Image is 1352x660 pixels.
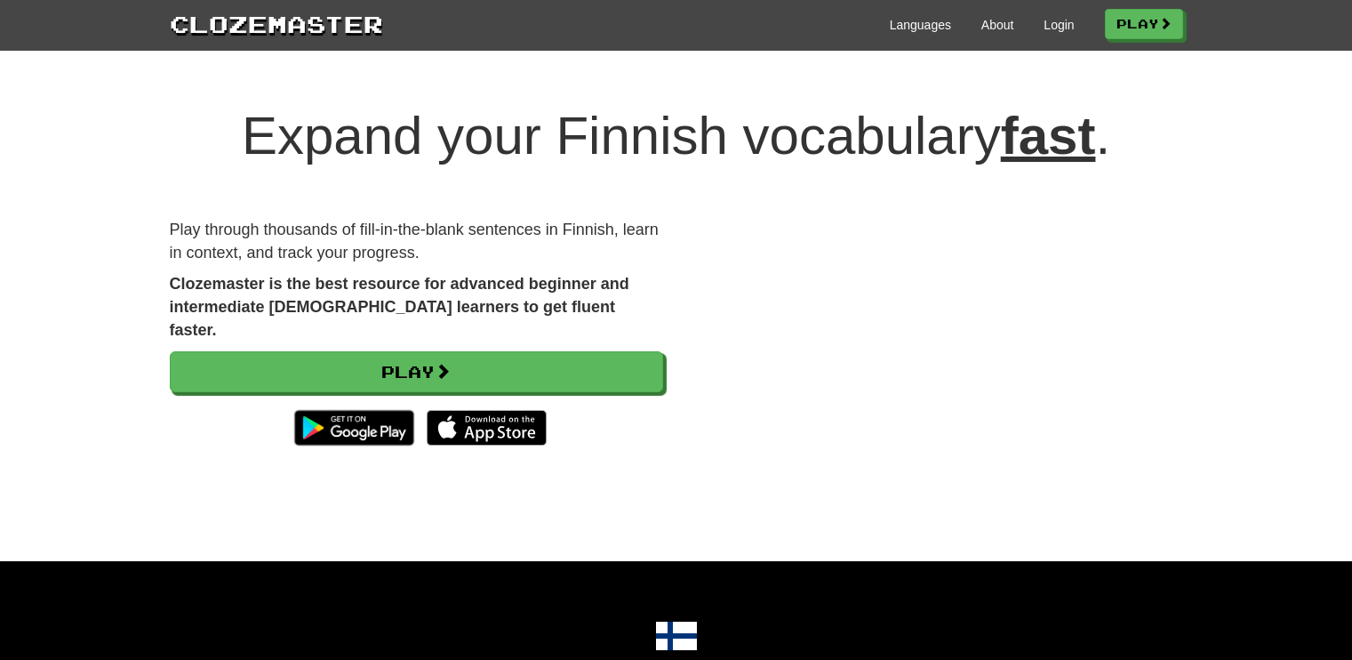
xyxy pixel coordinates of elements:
img: Download_on_the_App_Store_Badge_US-UK_135x40-25178aeef6eb6b83b96f5f2d004eda3bffbb37122de64afbaef7... [427,410,547,446]
a: Play [170,351,663,392]
a: About [981,16,1014,34]
u: fast [1001,106,1096,165]
p: Play through thousands of fill-in-the-blank sentences in Finnish, learn in context, and track you... [170,219,663,264]
img: Get it on Google Play [285,401,423,455]
a: Clozemaster [170,7,383,40]
a: Login [1044,16,1074,34]
a: Languages [890,16,951,34]
h1: Expand your Finnish vocabulary . [170,107,1183,165]
strong: Clozemaster is the best resource for advanced beginner and intermediate [DEMOGRAPHIC_DATA] learne... [170,275,629,338]
a: Play [1105,9,1183,39]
